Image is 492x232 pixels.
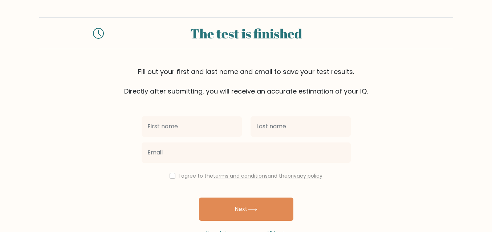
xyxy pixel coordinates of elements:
a: terms and conditions [213,172,268,179]
input: First name [142,116,242,137]
a: privacy policy [288,172,322,179]
input: Email [142,142,351,163]
div: The test is finished [113,24,380,43]
div: Fill out your first and last name and email to save your test results. Directly after submitting,... [39,67,453,96]
input: Last name [251,116,351,137]
button: Next [199,198,293,221]
label: I agree to the and the [179,172,322,179]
